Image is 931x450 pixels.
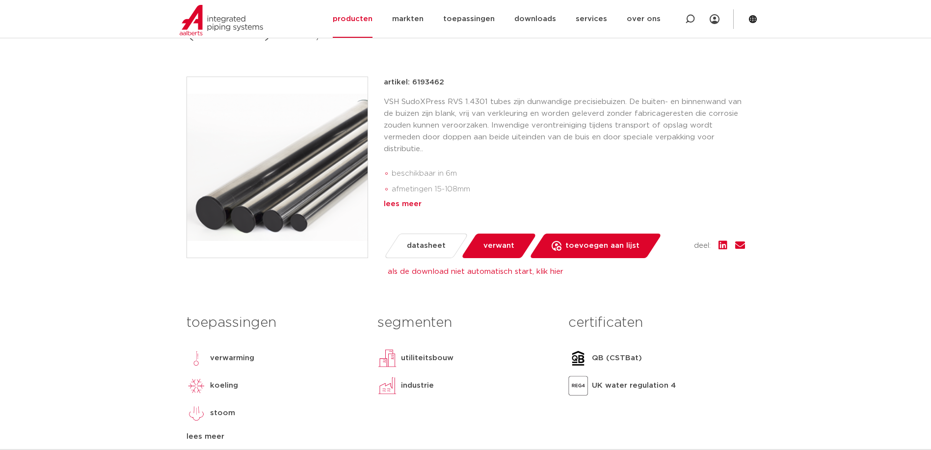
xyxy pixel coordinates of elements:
a: verwant [460,234,536,258]
h3: certificaten [568,313,745,333]
h3: toepassingen [186,313,363,333]
h3: segmenten [377,313,554,333]
span: verwant [483,238,514,254]
p: utiliteitsbouw [401,352,453,364]
img: Product Image for VSH SudoXPress RVS buis 1.4301 (AISI304) 54x1,5 [187,77,368,258]
p: UK water regulation 4 [592,380,676,392]
img: utiliteitsbouw [377,348,397,368]
p: koeling [210,380,238,392]
p: industrie [401,380,434,392]
div: lees meer [384,198,745,210]
span: deel: [694,240,711,252]
span: toevoegen aan lijst [565,238,639,254]
p: QB (CSTBat) [592,352,642,364]
span: datasheet [407,238,446,254]
img: industrie [377,376,397,396]
img: stoom [186,403,206,423]
img: UK water regulation 4 [568,376,588,396]
li: afmetingen 15-108mm [392,182,745,197]
p: stoom [210,407,235,419]
a: als de download niet automatisch start, klik hier [388,268,563,275]
img: koeling [186,376,206,396]
a: datasheet [383,234,468,258]
li: beschikbaar in 6m [392,166,745,182]
img: verwarming [186,348,206,368]
p: VSH SudoXPress RVS 1.4301 tubes zijn dunwandige precisiebuizen. De buiten- en binnenwand van de b... [384,96,745,155]
p: verwarming [210,352,254,364]
div: lees meer [186,431,363,443]
p: artikel: 6193462 [384,77,444,88]
img: QB (CSTBat) [568,348,588,368]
